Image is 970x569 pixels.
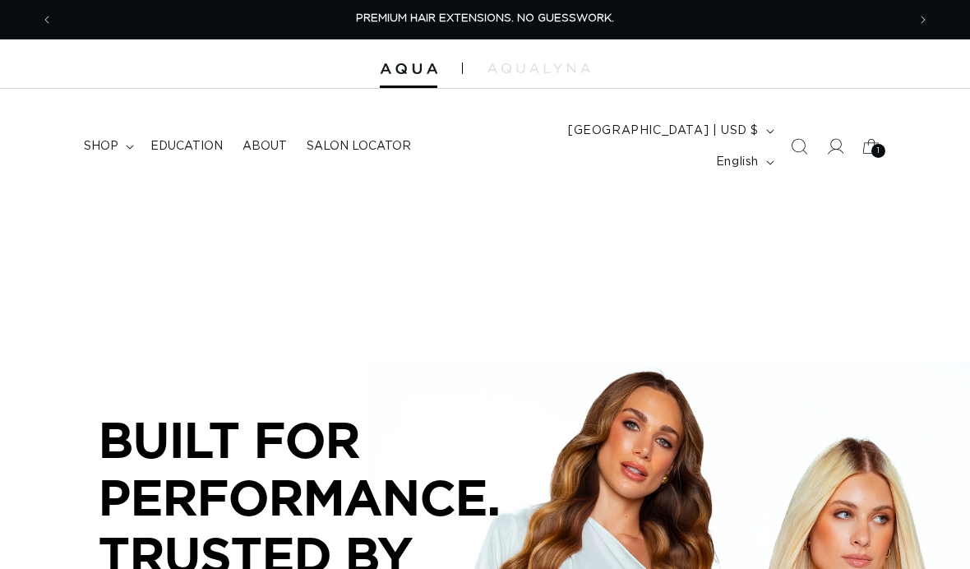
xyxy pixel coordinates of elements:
span: About [242,139,287,154]
span: 1 [877,144,880,158]
a: Salon Locator [297,129,421,164]
span: Education [150,139,223,154]
span: Salon Locator [307,139,411,154]
button: English [706,146,781,178]
a: Education [141,129,233,164]
img: Aqua Hair Extensions [380,63,437,75]
span: PREMIUM HAIR EXTENSIONS. NO GUESSWORK. [356,13,614,24]
button: [GEOGRAPHIC_DATA] | USD $ [558,115,781,146]
span: shop [84,139,118,154]
summary: shop [74,129,141,164]
span: English [716,154,759,171]
button: Next announcement [905,4,941,35]
img: aqualyna.com [487,63,590,73]
summary: Search [781,128,817,164]
button: Previous announcement [29,4,65,35]
a: About [233,129,297,164]
span: [GEOGRAPHIC_DATA] | USD $ [568,123,759,140]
